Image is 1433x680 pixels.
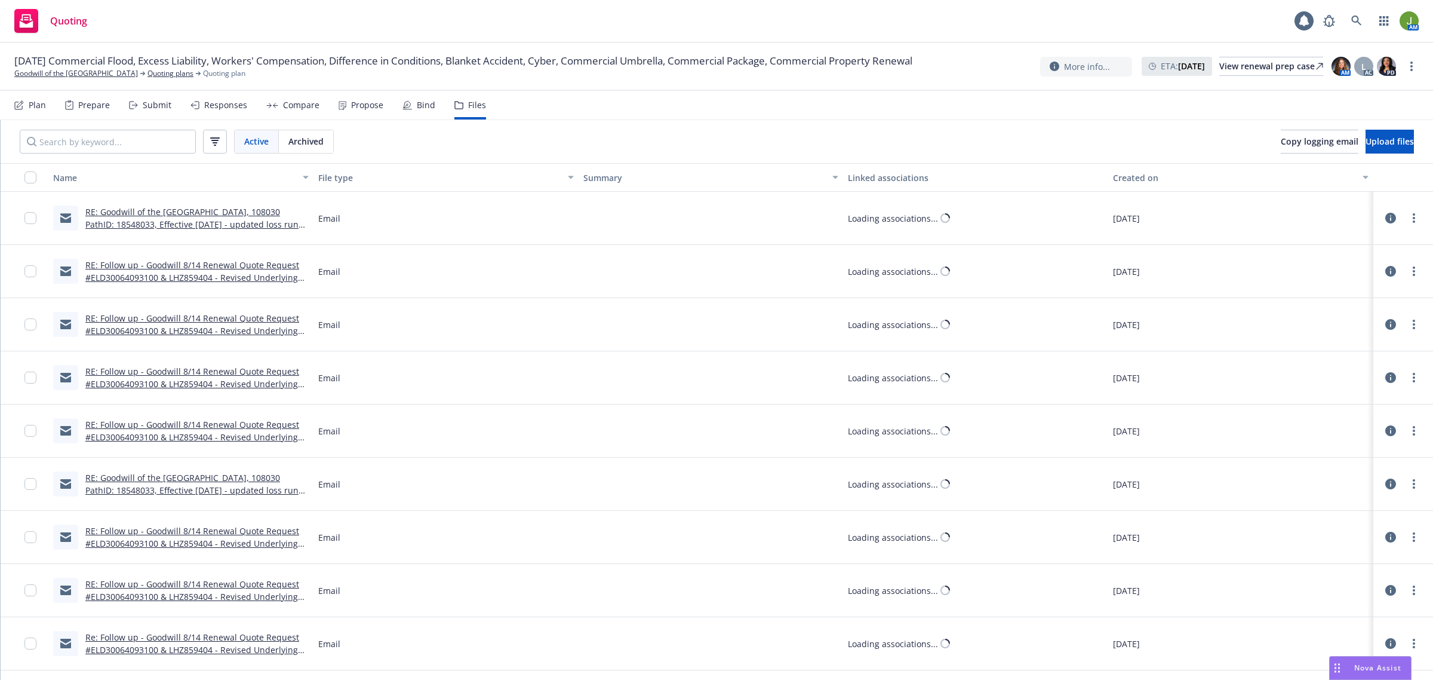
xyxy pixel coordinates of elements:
span: [DATE] [1113,531,1140,544]
button: Summary [579,163,844,192]
span: [DATE] [1113,584,1140,597]
a: RE: Follow up - Goodwill 8/14 Renewal Quote Request #ELD30064093100 & LHZ859404 - Revised Underly... [85,419,299,455]
span: More info... [1064,60,1110,73]
div: Loading associations... [848,425,938,437]
span: Email [318,318,340,331]
a: RE: Follow up - Goodwill 8/14 Renewal Quote Request #ELD30064093100 & LHZ859404 - Revised Underly... [85,313,299,349]
span: Quoting plan [203,68,245,79]
span: Email [318,425,340,437]
div: Loading associations... [848,372,938,384]
a: Switch app [1372,9,1396,33]
div: Prepare [78,100,110,110]
div: Loading associations... [848,265,938,278]
span: Nova Assist [1354,663,1401,673]
a: Quoting [10,4,92,38]
button: Nova Assist [1329,656,1412,680]
span: Email [318,638,340,650]
div: Responses [204,100,247,110]
a: RE: Follow up - Goodwill 8/14 Renewal Quote Request #ELD30064093100 & LHZ859404 - Revised Underly... [85,366,299,402]
a: Re: Follow up - Goodwill 8/14 Renewal Quote Request #ELD30064093100 & LHZ859404 - Revised Underly... [85,632,299,668]
div: Plan [29,100,46,110]
span: ETA : [1161,60,1205,72]
a: Quoting plans [147,68,193,79]
span: [DATE] [1113,372,1140,384]
a: more [1407,264,1421,278]
div: Loading associations... [848,638,938,650]
img: photo [1331,57,1351,76]
span: [DATE] [1113,478,1140,491]
span: Email [318,531,340,544]
input: Toggle Row Selected [24,265,36,277]
span: Quoting [50,16,87,26]
button: Upload files [1366,130,1414,154]
div: Files [468,100,486,110]
span: L [1361,60,1366,73]
a: more [1407,370,1421,385]
div: Loading associations... [848,531,938,544]
span: [DATE] [1113,265,1140,278]
span: [DATE] Commercial Flood, Excess Liability, Workers' Compensation, Difference in Conditions, Blank... [14,54,912,68]
button: File type [313,163,579,192]
a: more [1407,477,1421,491]
input: Search by keyword... [20,130,196,154]
a: RE: Follow up - Goodwill 8/14 Renewal Quote Request #ELD30064093100 & LHZ859404 - Revised Underly... [85,578,299,615]
div: Compare [283,100,319,110]
div: Linked associations [848,171,1103,184]
div: Propose [351,100,383,110]
div: Loading associations... [848,478,938,491]
a: more [1407,583,1421,598]
input: Toggle Row Selected [24,425,36,437]
a: RE: Follow up - Goodwill 8/14 Renewal Quote Request #ELD30064093100 & LHZ859404 - Revised Underly... [85,259,299,296]
a: Report a Bug [1317,9,1341,33]
a: RE: Goodwill of the [GEOGRAPHIC_DATA], 108030 PathID: 18548033, Effective [DATE] - updated loss r... [85,206,305,255]
a: View renewal prep case [1219,57,1323,76]
span: Email [318,212,340,225]
a: Goodwill of the [GEOGRAPHIC_DATA] [14,68,138,79]
div: Name [53,171,296,184]
strong: [DATE] [1178,60,1205,72]
div: Submit [143,100,171,110]
input: Toggle Row Selected [24,212,36,224]
input: Toggle Row Selected [24,372,36,384]
input: Toggle Row Selected [24,638,36,650]
span: [DATE] [1113,318,1140,331]
button: More info... [1040,57,1132,76]
span: Email [318,372,340,384]
button: Copy logging email [1281,130,1358,154]
span: [DATE] [1113,638,1140,650]
div: Summary [583,171,826,184]
a: Search [1345,9,1369,33]
input: Select all [24,171,36,183]
button: Name [48,163,313,192]
a: more [1407,424,1421,438]
div: View renewal prep case [1219,57,1323,75]
span: Email [318,584,340,597]
input: Toggle Row Selected [24,531,36,543]
a: more [1407,530,1421,544]
input: Toggle Row Selected [24,584,36,596]
div: File type [318,171,561,184]
span: Copy logging email [1281,136,1358,147]
div: Drag to move [1330,657,1345,679]
input: Toggle Row Selected [24,318,36,330]
img: photo [1400,11,1419,30]
span: Email [318,265,340,278]
a: more [1407,317,1421,332]
span: Email [318,478,340,491]
img: photo [1377,57,1396,76]
button: Linked associations [843,163,1108,192]
div: Created on [1113,171,1355,184]
div: Loading associations... [848,212,938,225]
span: Active [244,135,269,148]
a: more [1407,211,1421,225]
span: [DATE] [1113,212,1140,225]
span: Upload files [1366,136,1414,147]
a: RE: Goodwill of the [GEOGRAPHIC_DATA], 108030 PathID: 18548033, Effective [DATE] - updated loss r... [85,472,305,521]
button: Created on [1108,163,1373,192]
span: [DATE] [1113,425,1140,437]
div: Loading associations... [848,318,938,331]
span: Archived [288,135,324,148]
a: more [1404,59,1419,73]
div: Loading associations... [848,584,938,597]
a: RE: Follow up - Goodwill 8/14 Renewal Quote Request #ELD30064093100 & LHZ859404 - Revised Underly... [85,525,299,562]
